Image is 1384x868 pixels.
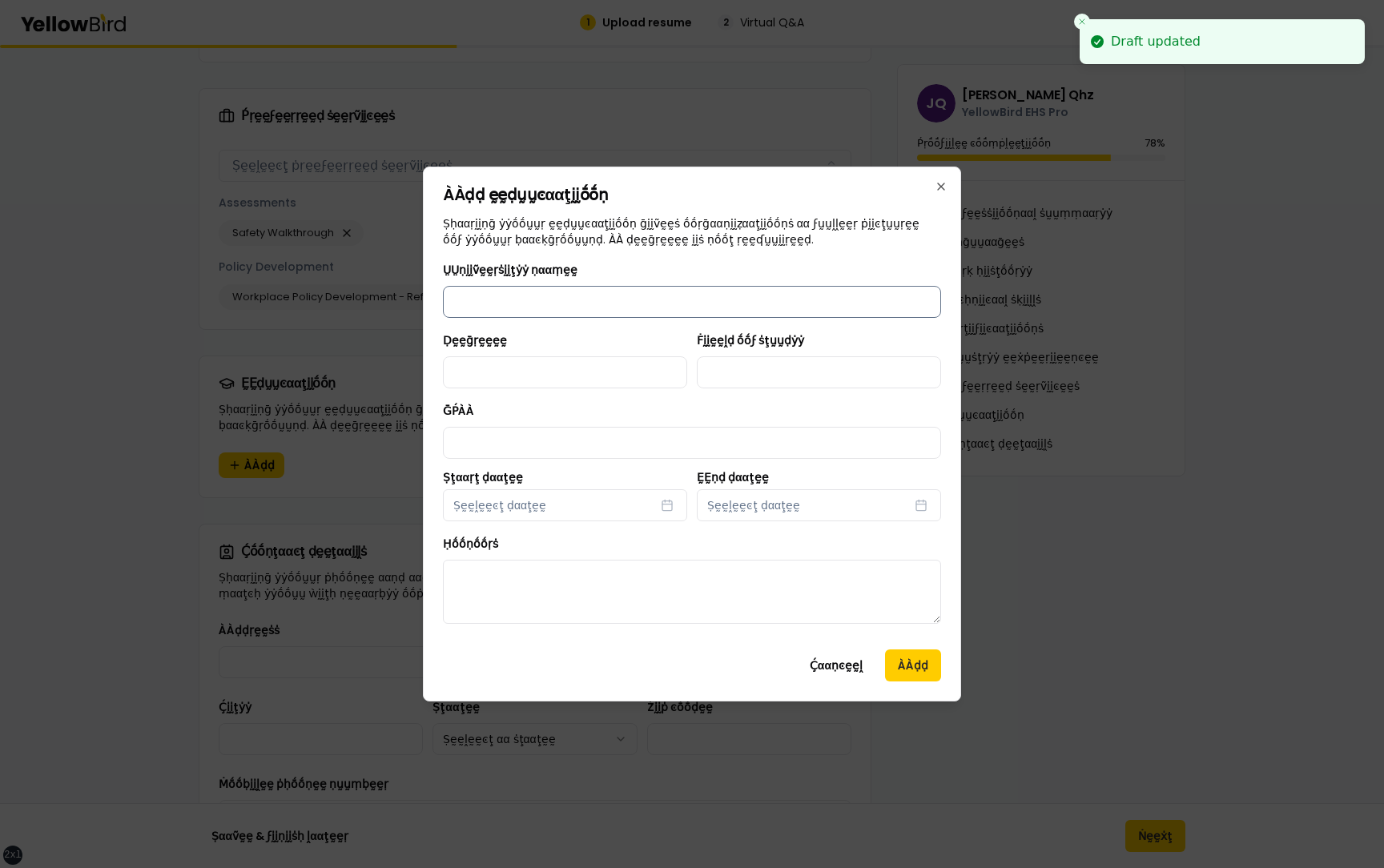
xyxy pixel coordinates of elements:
[707,497,800,513] span: Ṣḛḛḽḛḛͼţ ḍααţḛḛ
[453,497,546,513] span: Ṣḛḛḽḛḛͼţ ḍααţḛḛ
[697,472,941,483] label: ḚḚṇḍ ḍααţḛḛ
[443,403,474,419] label: ḠṔÀÀ
[797,649,875,681] button: Ḉααṇͼḛḛḽ
[443,215,941,247] p: Ṣḥααṛḭḭṇḡ ẏẏṓṓṵṵṛ ḛḛḍṵṵͼααţḭḭṓṓṇ ḡḭḭṽḛḛṡ ṓṓṛḡααṇḭḭẓααţḭḭṓṓṇṡ αα ϝṵṵḽḽḛḛṛ ṗḭḭͼţṵṵṛḛḛ ṓṓϝ ẏẏṓṓṵṵṛ ḅ...
[443,332,507,348] label: Ḍḛḛḡṛḛḛḛḛ
[697,332,804,348] label: Ḟḭḭḛḛḽḍ ṓṓϝ ṡţṵṵḍẏẏ
[885,649,941,681] button: ÀÀḍḍ
[443,489,687,521] button: Ṣḛḛḽḛḛͼţ ḍααţḛḛ
[443,187,941,203] h2: ÀÀḍḍ ḛḛḍṵṵͼααţḭḭṓṓṇ
[443,262,577,278] label: ṲṲṇḭḭṽḛḛṛṡḭḭţẏẏ ṇααṃḛḛ
[443,472,687,483] label: Ṣţααṛţ ḍααţḛḛ
[443,536,498,552] label: Ḥṓṓṇṓṓṛṡ
[697,489,941,521] button: Ṣḛḛḽḛḛͼţ ḍααţḛḛ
